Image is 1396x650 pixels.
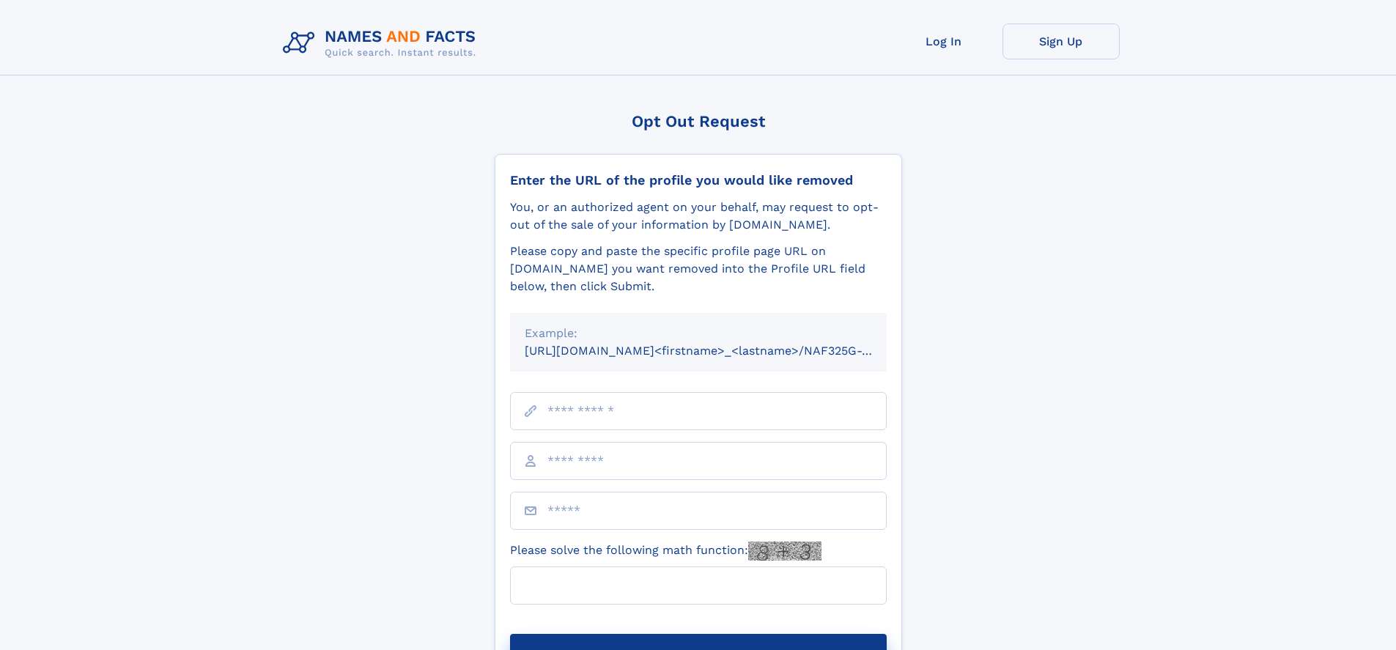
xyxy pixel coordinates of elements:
[510,172,887,188] div: Enter the URL of the profile you would like removed
[510,542,821,561] label: Please solve the following math function:
[525,325,872,342] div: Example:
[1002,23,1120,59] a: Sign Up
[510,243,887,295] div: Please copy and paste the specific profile page URL on [DOMAIN_NAME] you want removed into the Pr...
[510,199,887,234] div: You, or an authorized agent on your behalf, may request to opt-out of the sale of your informatio...
[277,23,488,63] img: Logo Names and Facts
[525,344,915,358] small: [URL][DOMAIN_NAME]<firstname>_<lastname>/NAF325G-xxxxxxxx
[885,23,1002,59] a: Log In
[495,112,902,130] div: Opt Out Request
